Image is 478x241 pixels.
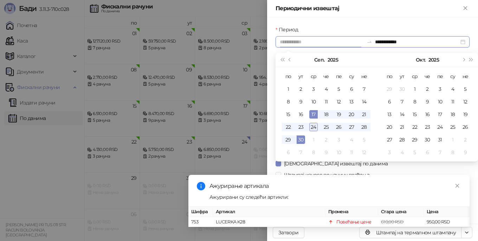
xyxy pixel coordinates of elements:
td: 2025-09-02 [295,83,307,95]
div: 24 [436,123,444,131]
td: 2025-09-11 [320,95,332,108]
td: 2025-10-29 [408,133,421,146]
th: Шифра [188,207,213,217]
div: 20 [347,110,356,119]
div: 11 [347,148,356,157]
div: 19 [335,110,343,119]
td: 2025-10-02 [320,133,332,146]
td: 2025-09-09 [295,95,307,108]
div: 10 [309,97,318,106]
div: 7 [297,148,305,157]
div: 2 [423,85,432,93]
div: 25 [322,123,330,131]
div: 5 [411,148,419,157]
td: 2025-09-14 [358,95,370,108]
td: 2025-09-28 [358,121,370,133]
div: 1 [284,85,292,93]
div: 5 [461,85,470,93]
td: 2025-10-28 [396,133,408,146]
div: 24 [309,123,318,131]
td: 2025-09-30 [295,133,307,146]
div: 1 [309,135,318,144]
td: 2025-10-11 [446,95,459,108]
th: ср [307,70,320,83]
button: Изабери годину [328,53,338,67]
td: 2025-09-18 [320,108,332,121]
th: не [459,70,472,83]
td: 2025-09-07 [358,83,370,95]
td: 2025-10-27 [383,133,396,146]
td: 2025-11-02 [459,133,472,146]
td: 2025-10-16 [421,108,434,121]
td: 2025-10-15 [408,108,421,121]
div: 7 [360,85,368,93]
div: 6 [385,97,394,106]
div: 21 [360,110,368,119]
td: 2025-10-10 [332,146,345,159]
td: 2025-09-21 [358,108,370,121]
td: 2025-09-01 [282,83,295,95]
td: 2025-10-04 [446,83,459,95]
td: 2025-10-04 [345,133,358,146]
div: 6 [423,148,432,157]
div: 15 [284,110,292,119]
div: 28 [360,123,368,131]
td: 2025-09-17 [307,108,320,121]
div: 30 [297,135,305,144]
td: 2025-10-07 [295,146,307,159]
div: 3 [385,148,394,157]
th: ср [408,70,421,83]
td: 2025-10-26 [459,121,472,133]
td: 2025-10-01 [408,83,421,95]
th: пе [434,70,446,83]
td: 2025-09-20 [345,108,358,121]
td: 2025-09-06 [345,83,358,95]
td: 2025-10-10 [434,95,446,108]
div: 13 [347,97,356,106]
span: Штампај износе по начину плаћања [281,171,373,179]
div: Повећање цене [336,218,372,226]
td: 2025-10-03 [434,83,446,95]
th: че [421,70,434,83]
td: 2025-09-16 [295,108,307,121]
td: 2025-10-18 [446,108,459,121]
th: ут [295,70,307,83]
th: ут [396,70,408,83]
div: 14 [398,110,406,119]
div: 11 [322,97,330,106]
div: 30 [398,85,406,93]
div: 7 [398,97,406,106]
div: 27 [347,123,356,131]
td: 2025-10-06 [383,95,396,108]
td: 2025-09-15 [282,108,295,121]
div: 9 [423,97,432,106]
div: 23 [423,123,432,131]
td: 2025-09-24 [307,121,320,133]
td: 2025-09-12 [332,95,345,108]
div: 25 [448,123,457,131]
div: 27 [385,135,394,144]
button: Изабери месец [416,53,425,67]
div: 13 [385,110,394,119]
button: Изабери годину [428,53,439,67]
td: 2025-10-07 [396,95,408,108]
div: 7 [436,148,444,157]
td: 2025-09-27 [345,121,358,133]
td: 2025-11-03 [383,146,396,159]
div: 17 [436,110,444,119]
button: Изабери месец [314,53,324,67]
td: 2025-11-06 [421,146,434,159]
th: по [383,70,396,83]
div: 26 [335,123,343,131]
td: 2025-11-05 [408,146,421,159]
td: 2025-09-05 [332,83,345,95]
div: 4 [398,148,406,157]
th: су [446,70,459,83]
div: 4 [322,85,330,93]
td: 2025-09-19 [332,108,345,121]
td: 2025-11-07 [434,146,446,159]
td: 2025-10-30 [421,133,434,146]
div: 2 [297,85,305,93]
div: 5 [360,135,368,144]
td: 2025-09-23 [295,121,307,133]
